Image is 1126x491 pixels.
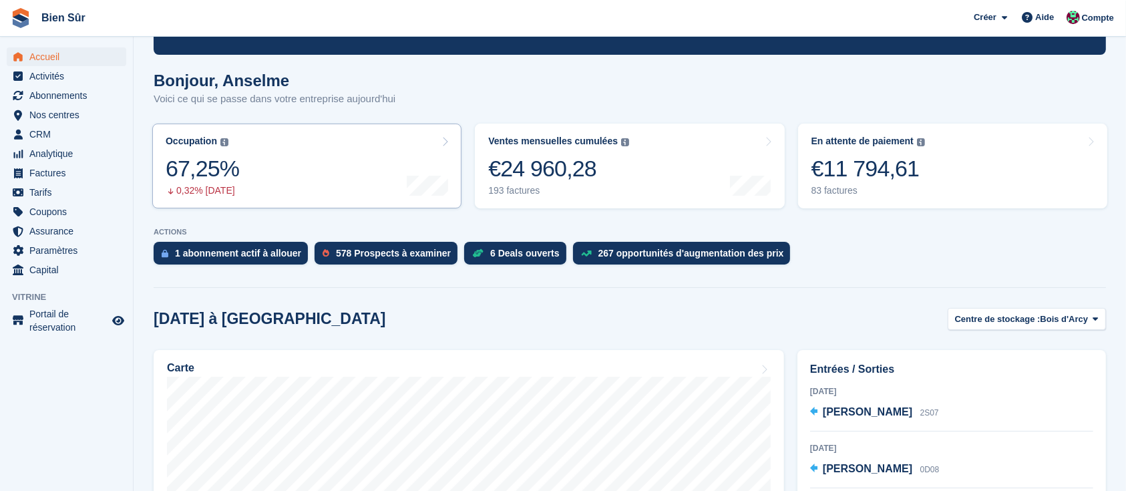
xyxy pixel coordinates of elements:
a: menu [7,106,126,124]
span: [PERSON_NAME] [823,463,912,474]
div: Ventes mensuelles cumulées [488,136,618,147]
img: deal-1b604bf984904fb50ccaf53a9ad4b4a5d6e5aea283cecdc64d6e3604feb123c2.svg [472,249,484,258]
span: Tarifs [29,183,110,202]
span: [PERSON_NAME] [823,406,912,418]
span: Créer [974,11,996,24]
span: 0D08 [920,465,940,474]
div: 0,32% [DATE] [166,185,239,196]
a: Boutique d'aperçu [110,313,126,329]
a: menu [7,202,126,221]
span: Accueil [29,47,110,66]
a: menu [7,261,126,279]
a: menu [7,183,126,202]
a: menu [7,144,126,163]
h2: Entrées / Sorties [810,361,1093,377]
a: menu [7,164,126,182]
span: CRM [29,125,110,144]
h1: Bonjour, Anselme [154,71,395,90]
span: Paramètres [29,241,110,260]
div: 193 factures [488,185,629,196]
h2: [DATE] à [GEOGRAPHIC_DATA] [154,310,386,328]
span: Aide [1035,11,1054,24]
img: Anselme Guiraud [1067,11,1080,24]
span: Capital [29,261,110,279]
a: Ventes mensuelles cumulées €24 960,28 193 factures [475,124,784,208]
img: icon-info-grey-7440780725fd019a000dd9b08b2336e03edf1995a4989e88bcd33f0948082b44.svg [917,138,925,146]
span: Activités [29,67,110,86]
p: ACTIONS [154,228,1106,236]
span: Bois d'Arcy [1041,313,1089,326]
span: 2S07 [920,408,939,418]
a: menu [7,307,126,334]
a: menu [7,125,126,144]
a: 578 Prospects à examiner [315,242,464,271]
a: menu [7,47,126,66]
img: icon-info-grey-7440780725fd019a000dd9b08b2336e03edf1995a4989e88bcd33f0948082b44.svg [220,138,228,146]
div: €24 960,28 [488,155,629,182]
a: 1 abonnement actif à allouer [154,242,315,271]
span: Centre de stockage : [955,313,1041,326]
span: Analytique [29,144,110,163]
img: prospect-51fa495bee0391a8d652442698ab0144808aea92771e9ea1ae160a38d050c398.svg [323,249,329,257]
img: active_subscription_to_allocate_icon-d502201f5373d7db506a760aba3b589e785aa758c864c3986d89f69b8ff3... [162,249,168,258]
a: [PERSON_NAME] 0D08 [810,461,939,478]
span: Assurance [29,222,110,240]
span: Portail de réservation [29,307,110,334]
a: 267 opportunités d'augmentation des prix [573,242,797,271]
a: [PERSON_NAME] 2S07 [810,404,939,422]
a: menu [7,86,126,105]
a: 6 Deals ouverts [464,242,573,271]
div: 1 abonnement actif à allouer [175,248,301,259]
div: 578 Prospects à examiner [336,248,451,259]
div: En attente de paiement [811,136,914,147]
div: 6 Deals ouverts [490,248,560,259]
div: €11 794,61 [811,155,925,182]
a: Bien Sûr [36,7,91,29]
span: Abonnements [29,86,110,105]
a: menu [7,222,126,240]
button: Centre de stockage : Bois d'Arcy [948,308,1106,330]
span: Nos centres [29,106,110,124]
span: Coupons [29,202,110,221]
span: Compte [1082,11,1114,25]
img: stora-icon-8386f47178a22dfd0bd8f6a31ec36ba5ce8667c1dd55bd0f319d3a0aa187defe.svg [11,8,31,28]
img: icon-info-grey-7440780725fd019a000dd9b08b2336e03edf1995a4989e88bcd33f0948082b44.svg [621,138,629,146]
div: [DATE] [810,442,1093,454]
a: menu [7,241,126,260]
div: 67,25% [166,155,239,182]
a: menu [7,67,126,86]
a: Occupation 67,25% 0,32% [DATE] [152,124,461,208]
h2: Carte [167,362,194,374]
p: Voici ce qui se passe dans votre entreprise aujourd'hui [154,92,395,107]
div: 83 factures [811,185,925,196]
span: Factures [29,164,110,182]
div: [DATE] [810,385,1093,397]
div: 267 opportunités d'augmentation des prix [598,248,784,259]
span: Vitrine [12,291,133,304]
img: price_increase_opportunities-93ffe204e8149a01c8c9dc8f82e8f89637d9d84a8eef4429ea346261dce0b2c0.svg [581,251,592,257]
a: En attente de paiement €11 794,61 83 factures [798,124,1107,208]
div: Occupation [166,136,217,147]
